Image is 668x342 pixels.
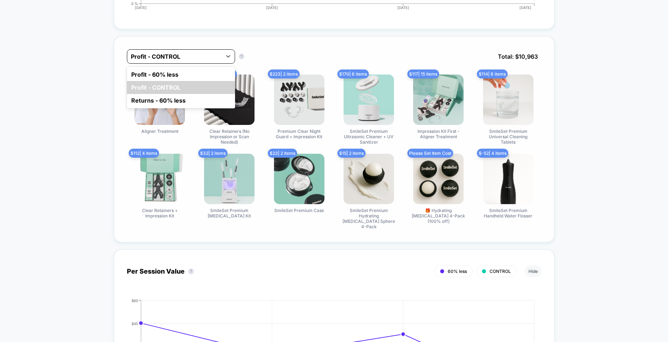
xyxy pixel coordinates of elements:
[127,94,235,107] div: Returns - 60% less
[131,1,138,5] tspan: 0 %
[481,208,535,219] span: SmileSet Premium Handheld Water Flosser
[344,75,394,125] img: SmileSet Premium Ultrasonic Cleaner + UV Sanitizer
[204,154,255,204] img: SmileSet Premium Whitening Kit
[127,68,235,81] div: Profit - 60% less
[272,129,326,139] span: Premium Clear Night Guard + Impression Kit
[129,149,159,158] span: $ 112 | 4 items
[198,149,227,158] span: $ 32 | 2 items
[202,129,256,145] span: Clear Retainers (No Impression or Scan Needed)
[133,208,187,219] span: Clear Retainers + Impression Kit
[266,5,278,10] tspan: [DATE]
[483,75,534,125] img: SmileSet Premium Universal Cleaning Tablets
[483,154,534,204] img: SmileSet Premium Handheld Water Flosser
[397,5,409,10] tspan: [DATE]
[239,54,244,59] button: ?
[525,265,541,277] button: Hide
[519,5,531,10] tspan: [DATE]
[477,149,508,158] span: $ -52 | 4 items
[344,154,394,204] img: SmileSet Premium Hydrating Lip Balm Sphere 4-Pack
[274,75,324,125] img: Premium Clear Night Guard + Impression Kit
[337,69,369,78] span: $ 170 | 6 items
[127,81,235,94] div: Profit - CONTROL
[448,269,467,274] span: 60% less
[132,298,138,302] tspan: $60
[342,129,396,145] span: SmileSet Premium Ultrasonic Cleaner + UV Sanitizer
[411,208,465,224] span: 🎁 Hydrating [MEDICAL_DATA] 4-Pack (100% off)
[413,154,464,204] img: 🎁 Hydrating Lip Balm 4-Pack (100% off)
[268,149,297,158] span: $ 23 | 2 items
[490,269,511,274] span: CONTROL
[407,69,439,78] span: $ 117 | 15 items
[132,321,138,325] tspan: $45
[188,269,194,274] button: ?
[407,149,453,158] span: Please Set Item Cost
[481,129,535,145] span: SmileSet Premium Universal Cleaning Tablets
[134,154,185,204] img: Clear Retainers + Impression Kit
[477,69,508,78] span: $ 114 | 6 items
[141,129,178,134] span: Aligner Treatment
[202,208,256,219] span: SmileSet Premium [MEDICAL_DATA] Kit
[135,5,147,10] tspan: [DATE]
[413,75,464,125] img: Impression Kit First - Aligner Treatment
[337,149,366,158] span: $ 15 | 2 items
[494,49,541,64] span: Total: $ 10,963
[274,208,324,213] span: SmileSet Premium Case
[274,154,324,204] img: SmileSet Premium Case
[342,208,396,229] span: SmileSet Premium Hydrating [MEDICAL_DATA] Sphere 4-Pack
[411,129,465,139] span: Impression Kit First - Aligner Treatment
[268,69,300,78] span: $ 223 | 2 items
